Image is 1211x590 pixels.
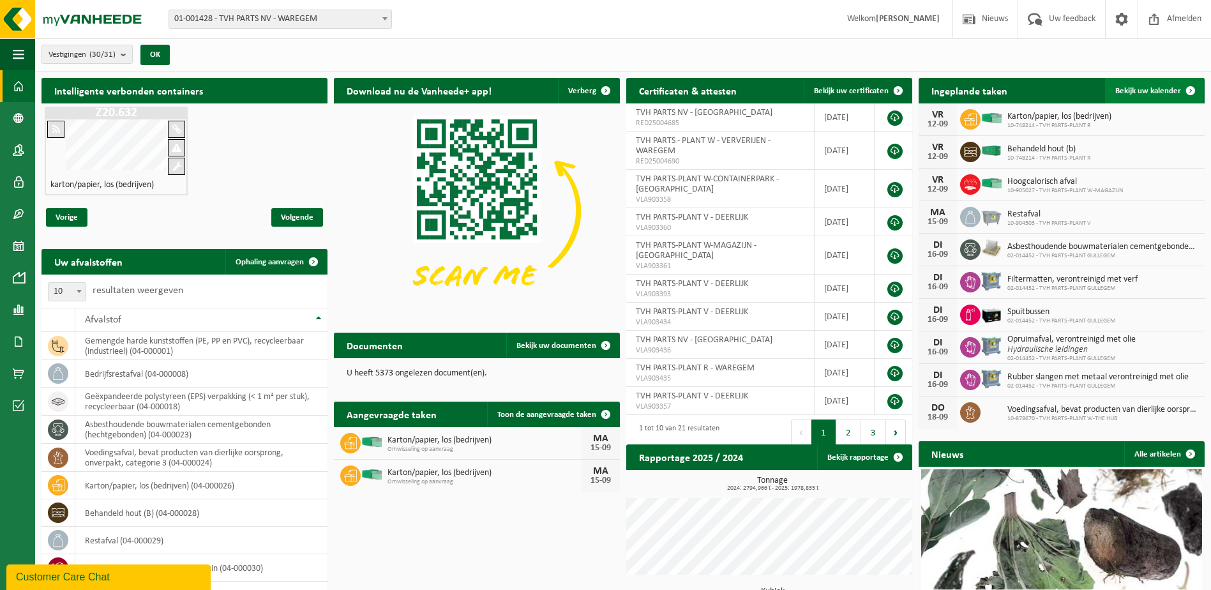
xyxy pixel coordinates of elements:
td: behandeld hout (B) (04-000028) [75,499,327,527]
td: geëxpandeerde polystyreen (EPS) verpakking (< 1 m² per stuk), recycleerbaar (04-000018) [75,388,327,416]
h2: Download nu de Vanheede+ app! [334,78,504,103]
img: WB-2500-GAL-GY-01 [981,205,1002,227]
a: Ophaling aanvragen [225,249,326,275]
td: bedrijfsrestafval (04-000008) [75,360,327,388]
span: 01-001428 - TVH PARTS NV - WAREGEM [169,10,391,28]
div: 1 tot 10 van 21 resultaten [633,418,719,446]
div: DO [925,403,951,413]
span: 02-014452 - TVH PARTS-PLANT GULLEGEM [1007,252,1198,260]
span: Vestigingen [49,45,116,64]
span: Rubber slangen met metaal verontreinigd met olie [1007,372,1189,382]
count: (30/31) [89,50,116,59]
h2: Certificaten & attesten [626,78,749,103]
div: 12-09 [925,185,951,194]
span: Voedingsafval, bevat producten van dierlijke oorsprong, onverpakt, categorie 3 [1007,405,1198,415]
span: Volgende [271,208,323,227]
button: Verberg [558,78,619,103]
span: Filtermatten, verontreinigd met verf [1007,275,1138,285]
span: Hoogcalorisch afval [1007,177,1123,187]
h2: Rapportage 2025 / 2024 [626,444,756,469]
i: Hydraulische leidingen [1007,345,1088,354]
span: VLA903361 [636,261,804,271]
span: TVH PARTS-PLANT V - DEERLIJK [636,279,748,289]
span: Omwisseling op aanvraag [387,446,582,453]
div: DI [925,370,951,381]
td: gemengde harde kunststoffen (PE, PP en PVC), recycleerbaar (industrieel) (04-000001) [75,332,327,360]
div: DI [925,338,951,348]
h2: Intelligente verbonden containers [41,78,327,103]
span: TVH PARTS-PLANT W-CONTAINERPARK - [GEOGRAPHIC_DATA] [636,174,779,194]
a: Toon de aangevraagde taken [487,402,619,427]
span: Omwisseling op aanvraag [387,478,582,486]
span: TVH PARTS-PLANT V - DEERLIJK [636,307,748,317]
span: Opruimafval, verontreinigd met olie [1007,335,1136,345]
td: [DATE] [815,387,875,415]
span: Verberg [568,87,596,95]
h2: Documenten [334,333,416,358]
span: RED25004690 [636,156,804,167]
td: [DATE] [815,103,875,132]
span: 02-014452 - TVH PARTS-PLANT GULLEGEM [1007,382,1189,390]
img: PB-LB-0680-HPE-BK-11 [981,303,1002,324]
span: TVH PARTS-PLANT W-MAGAZIJN - [GEOGRAPHIC_DATA] [636,241,756,261]
img: HK-XC-40-GN-00 [981,145,1002,156]
div: 16-09 [925,348,951,357]
button: Next [886,420,906,445]
img: PB-AP-0800-MET-02-01 [981,368,1002,390]
span: 10-904503 - TVH PARTS-PLANT V [1007,220,1091,227]
div: 16-09 [925,283,951,292]
td: inert, recycleerbaar < 80% steenpuin (04-000030) [75,554,327,582]
img: HK-XP-30-GN-00 [981,112,1002,124]
img: PB-AP-0800-MET-02-01 [981,270,1002,292]
span: 01-001428 - TVH PARTS NV - WAREGEM [169,10,392,29]
td: [DATE] [815,331,875,359]
div: 15-09 [925,218,951,227]
td: restafval (04-000029) [75,527,327,554]
div: MA [588,466,613,476]
span: TVH PARTS NV - [GEOGRAPHIC_DATA] [636,108,772,117]
span: Spuitbussen [1007,307,1116,317]
a: Bekijk rapportage [817,444,911,470]
img: HK-XP-30-GN-00 [981,178,1002,189]
span: Bekijk uw documenten [516,342,596,350]
span: VLA903357 [636,402,804,412]
a: Bekijk uw kalender [1105,78,1203,103]
div: 18-09 [925,413,951,422]
span: 2024: 2794,966 t - 2025: 1978,835 t [633,485,912,492]
span: VLA903393 [636,289,804,299]
div: DI [925,305,951,315]
td: [DATE] [815,236,875,275]
td: karton/papier, los (bedrijven) (04-000026) [75,472,327,499]
div: DI [925,273,951,283]
td: [DATE] [815,208,875,236]
span: TVH PARTS-PLANT R - WAREGEM [636,363,755,373]
span: VLA903436 [636,345,804,356]
img: LP-PA-00000-WDN-11 [981,238,1002,259]
span: Toon de aangevraagde taken [497,411,596,419]
div: 15-09 [588,444,613,453]
div: VR [925,110,951,120]
td: voedingsafval, bevat producten van dierlijke oorsprong, onverpakt, categorie 3 (04-000024) [75,444,327,472]
span: VLA903358 [636,195,804,205]
label: resultaten weergeven [93,285,183,296]
span: 10-878670 - TVH PARTS-PLANT W-THE HUB [1007,415,1198,423]
h2: Uw afvalstoffen [41,249,135,274]
td: [DATE] [815,132,875,170]
a: Bekijk uw certificaten [804,78,911,103]
p: U heeft 5373 ongelezen document(en). [347,369,607,378]
div: 12-09 [925,153,951,162]
div: 15-09 [588,476,613,485]
span: 02-014452 - TVH PARTS-PLANT GULLEGEM [1007,355,1136,363]
div: 16-09 [925,250,951,259]
span: VLA903360 [636,223,804,233]
span: Asbesthoudende bouwmaterialen cementgebonden (hechtgebonden) [1007,242,1198,252]
span: Vorige [46,208,87,227]
span: Behandeld hout (b) [1007,144,1090,155]
button: 2 [836,420,861,445]
h2: Nieuws [919,441,976,466]
span: Ophaling aanvragen [236,258,304,266]
span: VLA903434 [636,317,804,328]
span: TVH PARTS-PLANT V - DEERLIJK [636,213,748,222]
button: Vestigingen(30/31) [41,45,133,64]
